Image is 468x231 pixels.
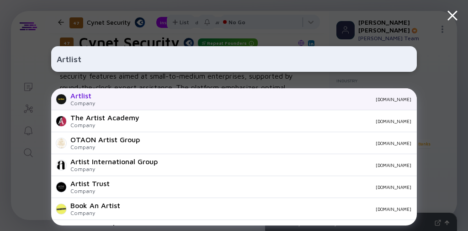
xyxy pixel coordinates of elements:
[102,97,411,102] div: [DOMAIN_NAME]
[70,144,140,150] div: Company
[70,201,120,210] div: Book An Artist
[128,206,411,212] div: [DOMAIN_NAME]
[70,179,110,188] div: Artist Trust
[70,188,110,194] div: Company
[70,210,120,216] div: Company
[117,184,411,190] div: [DOMAIN_NAME]
[57,51,411,67] input: Search Company or Investor...
[147,140,411,146] div: [DOMAIN_NAME]
[165,162,411,168] div: [DOMAIN_NAME]
[70,157,158,166] div: Artist International Group
[70,113,139,122] div: The Artist Academy
[70,135,140,144] div: OTAON Artist Group
[70,91,95,100] div: Artlist
[70,166,158,172] div: Company
[70,100,95,107] div: Company
[70,122,139,129] div: Company
[147,118,411,124] div: [DOMAIN_NAME]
